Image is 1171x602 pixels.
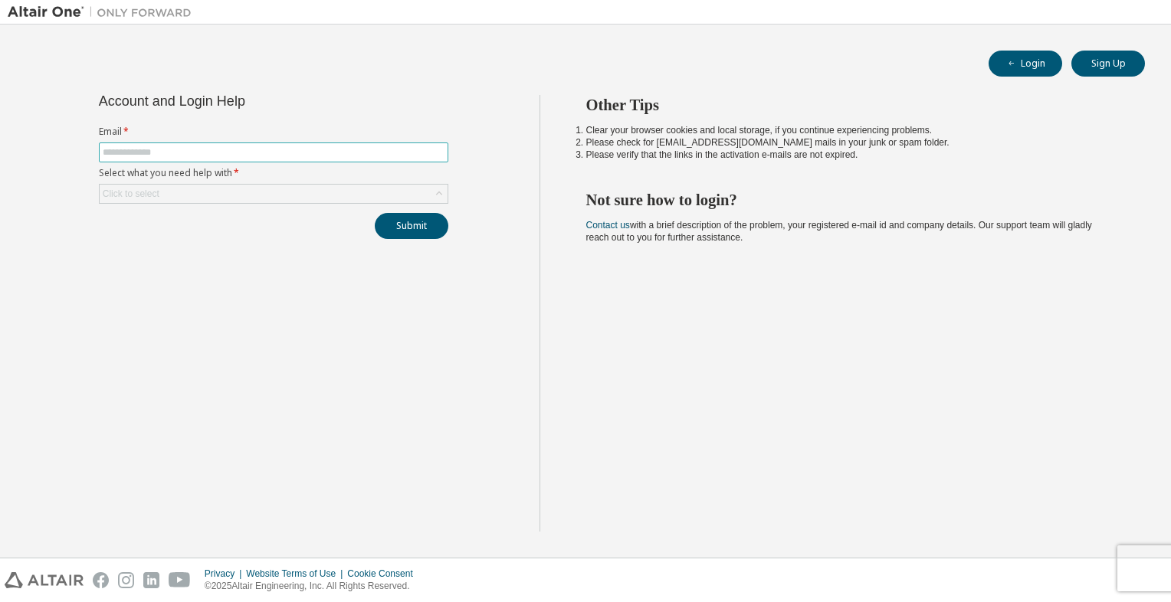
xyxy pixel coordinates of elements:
h2: Not sure how to login? [586,190,1118,210]
p: © 2025 Altair Engineering, Inc. All Rights Reserved. [205,580,422,593]
img: facebook.svg [93,572,109,588]
img: instagram.svg [118,572,134,588]
button: Submit [375,213,448,239]
img: youtube.svg [169,572,191,588]
img: Altair One [8,5,199,20]
li: Please verify that the links in the activation e-mails are not expired. [586,149,1118,161]
span: with a brief description of the problem, your registered e-mail id and company details. Our suppo... [586,220,1092,243]
div: Click to select [103,188,159,200]
h2: Other Tips [586,95,1118,115]
div: Website Terms of Use [246,568,347,580]
div: Cookie Consent [347,568,421,580]
a: Contact us [586,220,630,231]
label: Email [99,126,448,138]
label: Select what you need help with [99,167,448,179]
div: Privacy [205,568,246,580]
li: Please check for [EMAIL_ADDRESS][DOMAIN_NAME] mails in your junk or spam folder. [586,136,1118,149]
button: Sign Up [1071,51,1145,77]
button: Login [989,51,1062,77]
img: linkedin.svg [143,572,159,588]
img: altair_logo.svg [5,572,84,588]
li: Clear your browser cookies and local storage, if you continue experiencing problems. [586,124,1118,136]
div: Click to select [100,185,448,203]
div: Account and Login Help [99,95,379,107]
